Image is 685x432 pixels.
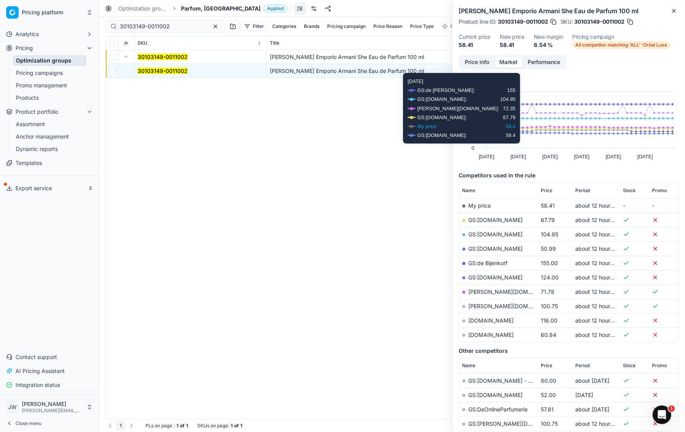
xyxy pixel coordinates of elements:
span: Analytics [16,30,39,38]
span: Close menu [16,420,41,427]
span: SKU [138,40,147,46]
button: Expand all [121,38,131,48]
span: Title [270,40,280,46]
button: Market [495,57,523,68]
dd: 58.41 [500,41,525,49]
a: Anchor management [13,131,86,142]
text: [DATE] [574,154,590,160]
button: 30103149-0011002 [138,67,188,75]
text: [DATE] [511,154,526,160]
a: Optimization groups [13,55,86,66]
a: [PERSON_NAME][DOMAIN_NAME] [469,303,559,309]
span: about 12 hours ago [576,303,625,309]
text: [DATE] [542,154,558,160]
span: about [DATE] [576,406,610,413]
span: Stock [623,363,636,369]
span: Applied [264,5,287,12]
span: 100.75 [541,303,558,309]
div: : [145,423,188,429]
span: [DATE] [576,392,594,398]
text: 100 [466,117,474,123]
a: Optimization groups [118,5,168,12]
text: 150 [466,103,474,109]
h5: Price history [459,77,679,85]
button: Filter [241,22,267,31]
a: GS:[DOMAIN_NAME] [469,274,523,281]
a: GS:[DOMAIN_NAME] [469,231,523,238]
span: Promo [652,363,667,369]
span: 104.95 [541,231,558,238]
span: JW [7,401,18,413]
a: Pricing campaigns [13,68,86,78]
a: [DOMAIN_NAME] [469,317,514,324]
a: GS:[PERSON_NAME][DOMAIN_NAME] [469,420,568,427]
a: GS:de Bijenkorf [469,260,508,266]
dd: 6.54 % [534,41,563,49]
button: Performance [523,57,566,68]
span: about 12 hours ago [576,420,625,427]
span: SKUs on page : [197,423,229,429]
span: about 12 hours ago [576,260,625,266]
a: Templates [3,157,96,169]
nav: pagination [105,421,136,430]
a: GS:[DOMAIN_NAME] - Seller [469,377,542,384]
button: Brands [301,22,323,31]
strong: 1 [186,423,188,429]
h5: Other competitors [459,347,679,355]
button: Integration status [3,379,96,391]
span: Period [576,187,590,194]
span: about 12 hours ago [576,274,625,281]
span: All competitor matching 'ALL' 'Oréal Luxe [573,41,671,49]
span: [PERSON_NAME] Emporio Armani She Eau de Parfum 100 ml [270,68,424,74]
span: about 12 hours ago [576,202,625,209]
button: 1 [116,421,125,430]
span: [PERSON_NAME] Emporio Armani She Eau de Parfum 100 ml [270,54,424,60]
button: Pricing platform [3,3,96,22]
span: 52.00 [541,392,556,398]
mark: 30103149-0011002 [138,54,188,60]
span: about 12 hours ago [576,288,625,295]
span: Pricing platform [22,9,83,16]
text: [DATE] [638,154,653,160]
span: Pricing [16,44,33,52]
a: GS:DeOnlineParfumerie [469,406,528,413]
span: Parfum, [GEOGRAPHIC_DATA] [181,5,261,12]
button: Close menu [3,418,96,429]
span: Price [541,187,552,194]
span: 60.84 [541,331,556,338]
a: GS:[DOMAIN_NAME] [469,217,523,223]
button: Bulk update [438,22,480,31]
text: [DATE] [479,154,494,160]
span: 50.99 [541,245,556,252]
span: SKU : [561,19,573,24]
span: AI Pricing Assistant [16,367,65,375]
button: Analytics [3,28,96,40]
span: Product portfolio [16,108,58,116]
button: Price Type [407,22,437,31]
span: Name [462,187,476,194]
h2: [PERSON_NAME] Emporio Armani She Eau de Parfum 100 ml [459,6,679,16]
span: about 12 hours ago [576,231,625,238]
a: Products [13,92,86,103]
button: Price info [460,57,495,68]
a: [DOMAIN_NAME] [469,331,514,338]
span: 58.41 [541,202,555,209]
span: about 12 hours ago [576,317,625,324]
span: 30103149-0011002 [498,18,548,26]
a: Assortment [13,119,86,130]
button: Pricing [3,42,96,54]
span: 30103149-0011002 [575,18,625,26]
span: Parfum, [GEOGRAPHIC_DATA]Applied [181,5,287,12]
button: 30103149-0011002 [138,53,188,61]
button: Go to previous page [105,421,115,430]
strong: 1 [176,423,178,429]
span: about 12 hours ago [576,331,625,338]
span: Promo [652,187,667,194]
text: 0 [472,145,474,151]
button: JW[PERSON_NAME][PERSON_NAME][EMAIL_ADDRESS][DOMAIN_NAME] [3,398,96,416]
text: [DATE] [606,154,621,160]
button: AI Pricing Assistant [3,365,96,377]
iframe: Intercom live chat [653,406,671,424]
span: about 12 hours ago [576,245,625,252]
a: Promo management [13,80,86,91]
